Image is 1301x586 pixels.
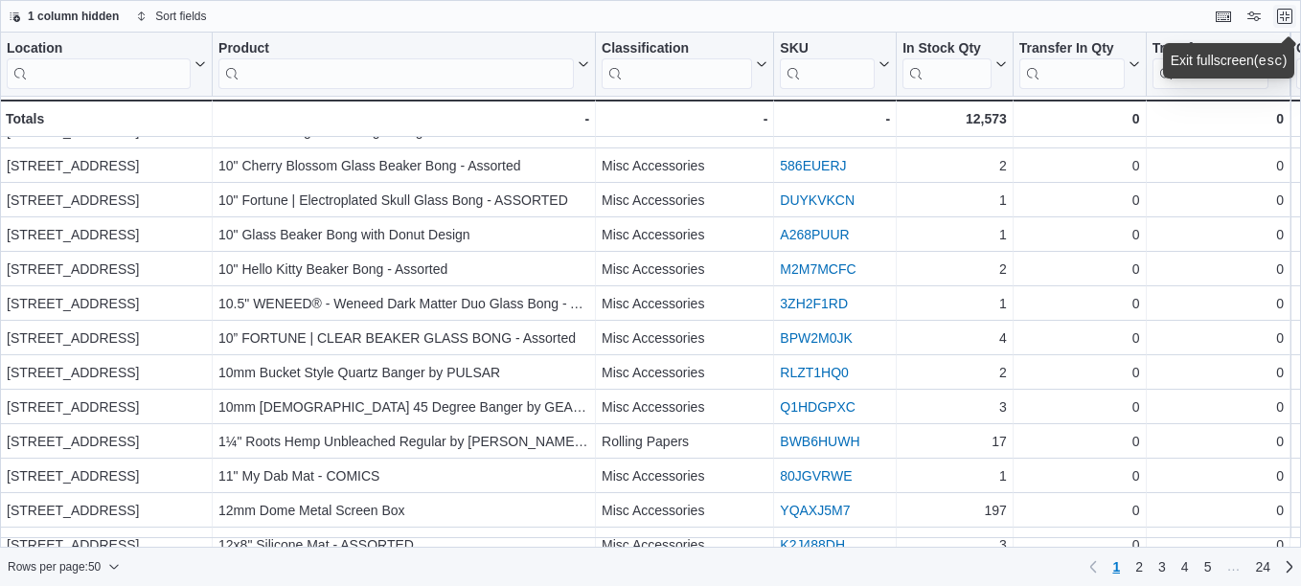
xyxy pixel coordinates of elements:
span: 2 [1135,557,1143,576]
div: Location [7,40,191,58]
div: 0 [1153,258,1284,281]
div: 0 [1019,258,1140,281]
div: 0 [1153,361,1284,384]
button: Transfer Out Qty [1153,40,1284,89]
div: 0 [1153,223,1284,246]
a: BWB6HUWH [780,434,859,449]
div: 12,573 [902,107,1007,130]
div: 0 [1019,361,1140,384]
div: 0 [1019,533,1140,556]
div: [STREET_ADDRESS] [7,223,206,246]
div: Classification [602,40,752,89]
span: 1 column hidden [28,9,119,24]
div: Rolling Papers [602,430,767,453]
a: 80JGVRWE [780,468,852,484]
div: 0 [1019,395,1140,418]
a: M2M7MCFC [780,261,856,277]
div: 3 [902,533,1007,556]
a: RLZT1HQ0 [780,365,849,380]
div: Misc Accessories [602,499,767,522]
div: [STREET_ADDRESS] [7,499,206,522]
div: 2 [902,258,1007,281]
a: Page 4 of 24 [1174,552,1197,582]
button: Exit fullscreen [1273,5,1296,28]
div: 1 [902,223,1007,246]
div: 0 [1019,499,1140,522]
div: 1¼" Roots Hemp Unbleached Regular by [PERSON_NAME]'S [218,430,589,453]
div: 1 [902,292,1007,315]
div: [STREET_ADDRESS] [7,533,206,556]
a: BPW2M0JK [780,330,852,346]
div: Totals [6,107,206,130]
div: 0 [1153,292,1284,315]
button: In Stock Qty [902,40,1007,89]
div: Exit fullscreen ( ) [1171,51,1288,71]
a: Page 2 of 24 [1128,552,1151,582]
div: In Stock Qty [902,40,992,58]
div: 197 [902,499,1007,522]
div: Classification [602,40,752,58]
a: A268PUUR [780,227,849,242]
div: Misc Accessories [602,395,767,418]
div: 0 [1153,395,1284,418]
span: Sort fields [155,9,206,24]
div: [STREET_ADDRESS] [7,430,206,453]
div: 17 [902,430,1007,453]
a: 586EUERJ [780,158,846,173]
div: 0 [1019,223,1140,246]
div: 0 [1153,533,1284,556]
div: Product [218,40,574,89]
button: Display options [1243,5,1266,28]
div: 0 [1019,327,1140,349]
div: 10" Glass Beaker Bong with Donut Design [218,223,589,246]
div: [STREET_ADDRESS] [7,258,206,281]
button: 1 column hidden [1,5,126,28]
a: 3ZH2F1RD [780,296,848,311]
button: Previous page [1082,555,1105,578]
div: [STREET_ADDRESS] [7,361,206,384]
div: SKU URL [780,40,875,89]
a: Page 24 of 24 [1247,552,1278,582]
a: Next page [1278,555,1301,578]
div: - [780,107,890,130]
a: K2J488DH [780,537,845,552]
div: 10mm [DEMOGRAPHIC_DATA] 45 Degree Banger by GEAR PREMIUM® [218,395,589,418]
span: 3 [1158,557,1166,576]
div: [STREET_ADDRESS] [7,464,206,487]
button: SKU [780,40,890,89]
div: Misc Accessories [602,464,767,487]
div: 1 [902,189,1007,212]
div: 0 [1019,189,1140,212]
li: Skipping pages 6 to 23 [1219,558,1247,581]
div: 3 [902,395,1007,418]
button: Transfer In Qty [1019,40,1140,89]
ul: Pagination for preceding grid [1105,552,1278,582]
button: Keyboard shortcuts [1212,5,1235,28]
div: 0 [1153,189,1284,212]
div: Misc Accessories [602,189,767,212]
div: 0 [1019,430,1140,453]
nav: Pagination for preceding grid [1082,552,1301,582]
a: Q1HDGPXC [780,399,856,415]
div: Transfer Out Qty [1153,40,1268,89]
div: Misc Accessories [602,223,767,246]
div: 1 [902,464,1007,487]
div: 10" Cherry Blossom Glass Beaker Bong - Assorted [218,154,589,177]
div: Misc Accessories [602,361,767,384]
button: Sort fields [128,5,214,28]
div: 2 [902,154,1007,177]
span: 4 [1181,557,1189,576]
span: 24 [1255,557,1270,576]
div: 10” FORTUNE | CLEAR BEAKER GLASS BONG - Assorted [218,327,589,349]
button: Location [7,40,206,89]
div: - [602,107,767,130]
div: [STREET_ADDRESS] [7,189,206,212]
div: 2 [902,361,1007,384]
button: Product [218,40,589,89]
div: 0 [1153,464,1284,487]
div: 12x8" Silicone Mat - ASSORTED [218,533,589,556]
div: [STREET_ADDRESS] [7,327,206,349]
div: Location [7,40,191,89]
div: 0 [1153,499,1284,522]
div: SKU [780,40,875,58]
